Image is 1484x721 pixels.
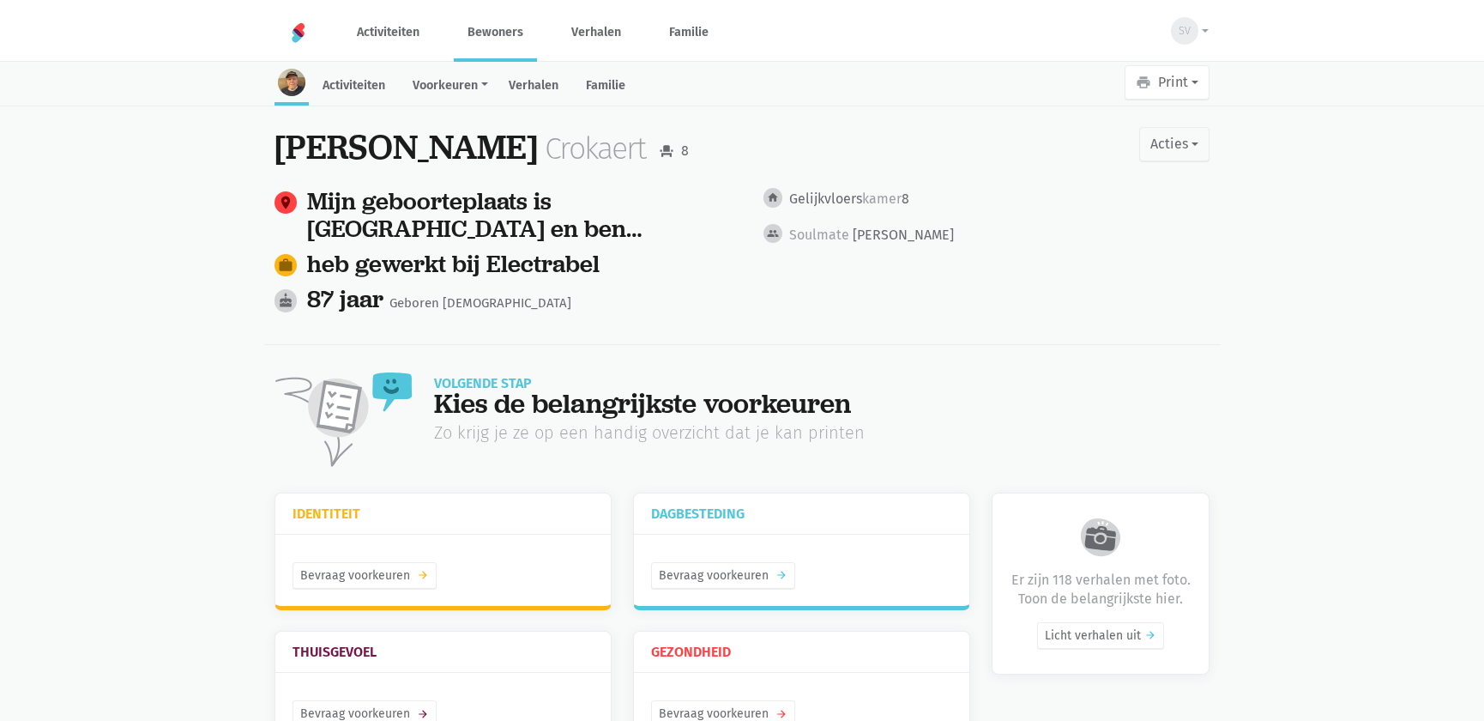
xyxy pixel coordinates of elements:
[1037,622,1164,649] a: Licht verhalen uit
[307,248,600,280] a: heb gewerkt bij Electrabel
[572,69,639,106] a: Familie
[307,283,383,315] span: 87 jaar
[1160,11,1210,51] button: SV
[775,708,787,720] i: arrow_forward
[434,377,1210,390] div: Volgende stap
[545,130,645,167] div: Crokaert
[659,143,674,159] i: event_seat
[651,562,795,589] a: Bevraag voorkeurenarrow_forward
[454,3,537,61] a: Bewoners
[1125,65,1210,100] button: Print
[651,635,962,669] a: Gezondheid
[278,69,305,96] img: resident-image
[288,22,309,43] img: Home
[1139,127,1210,161] button: Acties
[862,191,902,207] span: kamer
[767,191,779,203] i: home
[293,497,604,530] a: Identiteit
[434,421,1210,446] div: Zo krijg je ze op een handig overzicht dat je kan printen
[651,507,745,520] h3: Dagbesteding
[293,635,604,669] a: Thuisgevoel
[278,293,293,308] i: cake
[309,69,399,106] a: Activiteiten
[853,227,954,243] span: [PERSON_NAME]
[417,708,429,720] i: arrow_forward
[651,645,731,658] h3: Gezondheid
[775,569,787,581] i: arrow_forward
[767,227,779,239] i: people
[274,127,538,167] div: [PERSON_NAME]
[389,295,571,311] span: Geboren [DEMOGRAPHIC_DATA]
[434,390,1210,417] div: Kies de belangrijkste voorkeuren
[293,507,360,520] h3: Identiteit
[1136,75,1151,90] i: print
[399,69,495,106] a: Voorkeuren
[558,3,635,61] a: Verhalen
[1179,22,1191,39] span: SV
[789,188,1196,210] div: 8
[655,3,722,61] a: Familie
[293,562,437,589] a: Bevraag voorkeurenarrow_forward
[343,3,433,61] a: Activiteiten
[417,569,429,581] i: arrow_forward
[789,191,862,207] span: Gelijkvloers
[789,227,849,243] span: Soulmate
[495,69,572,106] a: Verhalen
[651,497,962,530] a: Dagbesteding
[659,140,689,162] div: 8
[293,645,377,658] h3: Thuisgevoel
